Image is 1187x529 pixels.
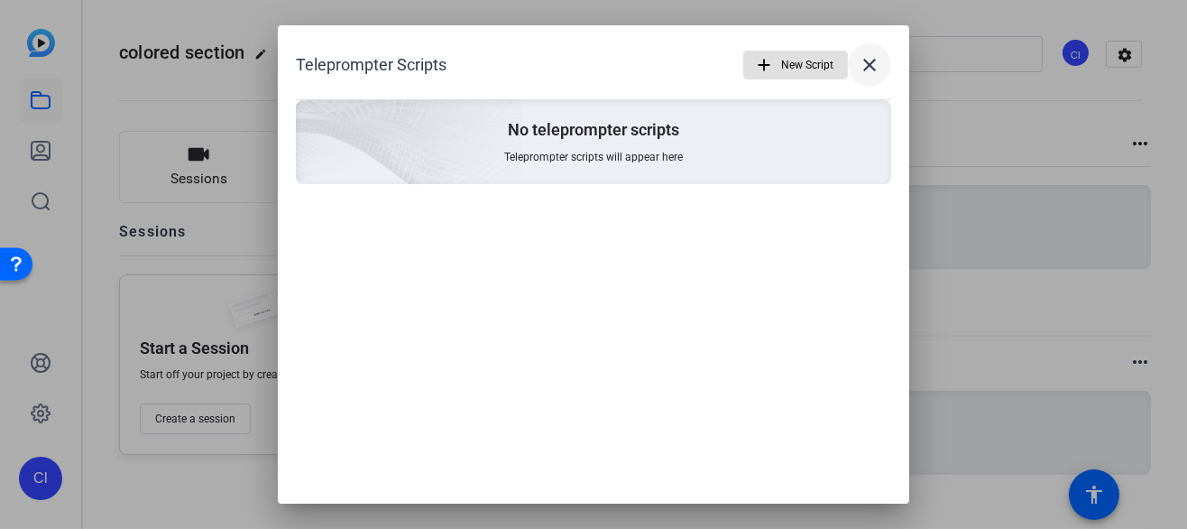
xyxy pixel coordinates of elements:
[859,54,880,76] mat-icon: close
[296,54,446,76] h1: Teleprompter Scripts
[743,51,848,79] button: New Script
[781,48,833,82] span: New Script
[508,119,679,141] p: No teleprompter scripts
[754,55,774,75] mat-icon: add
[504,150,683,164] span: Teleprompter scripts will appear here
